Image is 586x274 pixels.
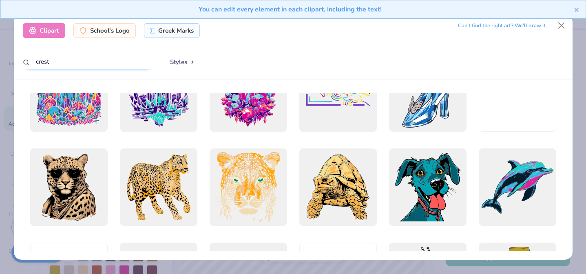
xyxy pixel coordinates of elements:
div: School's Logo [73,23,136,38]
div: Greek Marks [144,23,200,38]
button: close [574,4,579,14]
div: You can edit every element in each clipart, including the text! [7,4,574,14]
button: Close [553,18,569,33]
div: Can’t find the right art? We’ll draw it. [458,19,547,33]
button: Styles [161,54,204,70]
div: Clipart [23,23,65,38]
input: Search by name [23,54,153,69]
